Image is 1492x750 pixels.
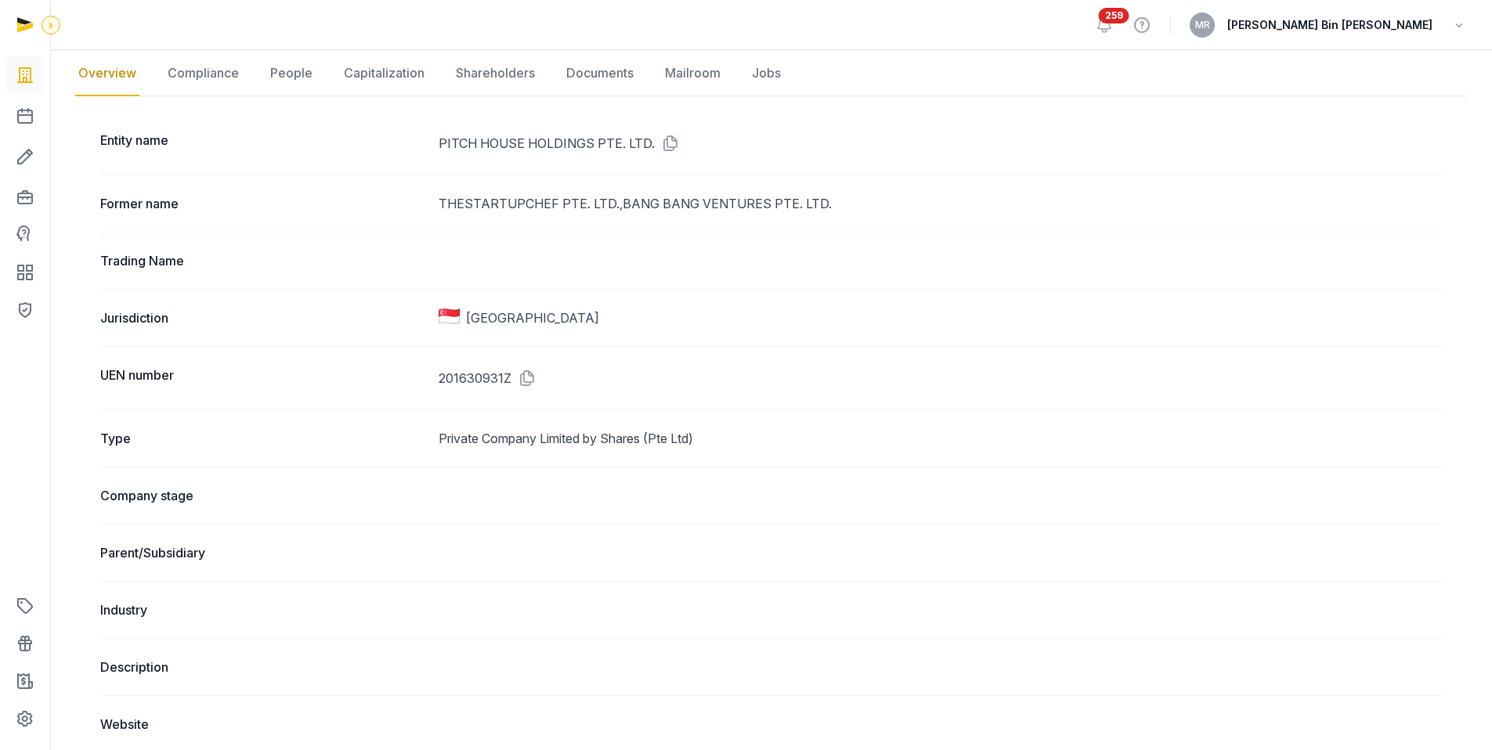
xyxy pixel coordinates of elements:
dd: PITCH HOUSE HOLDINGS PTE. LTD. [439,131,1442,156]
a: Jobs [749,51,784,96]
nav: Tabs [75,51,1467,96]
dt: UEN number [100,366,426,391]
dd: THESTARTUPCHEF PTE. LTD.,BANG BANG VENTURES PTE. LTD. [439,194,1442,213]
dd: Private Company Limited by Shares (Pte Ltd) [439,429,1442,448]
dt: Jurisdiction [100,308,426,327]
dt: Company stage [100,486,426,505]
a: Documents [563,51,637,96]
span: MR [1195,20,1210,30]
dt: Website [100,715,426,734]
dt: Entity name [100,131,426,156]
a: Capitalization [341,51,428,96]
a: Compliance [164,51,242,96]
span: [GEOGRAPHIC_DATA] [466,308,599,327]
dt: Description [100,658,426,676]
dt: Trading Name [100,251,426,270]
dt: Former name [100,194,426,213]
dt: Parent/Subsidiary [100,543,426,562]
a: Overview [75,51,139,96]
dt: Industry [100,600,426,619]
span: 259 [1099,8,1129,23]
button: MR [1190,13,1215,38]
a: Shareholders [453,51,538,96]
a: People [267,51,316,96]
dd: 201630931Z [439,366,1442,391]
span: [PERSON_NAME] Bin [PERSON_NAME] [1227,16,1432,34]
a: Mailroom [662,51,724,96]
dt: Type [100,429,426,448]
iframe: Chat Widget [1414,675,1492,750]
